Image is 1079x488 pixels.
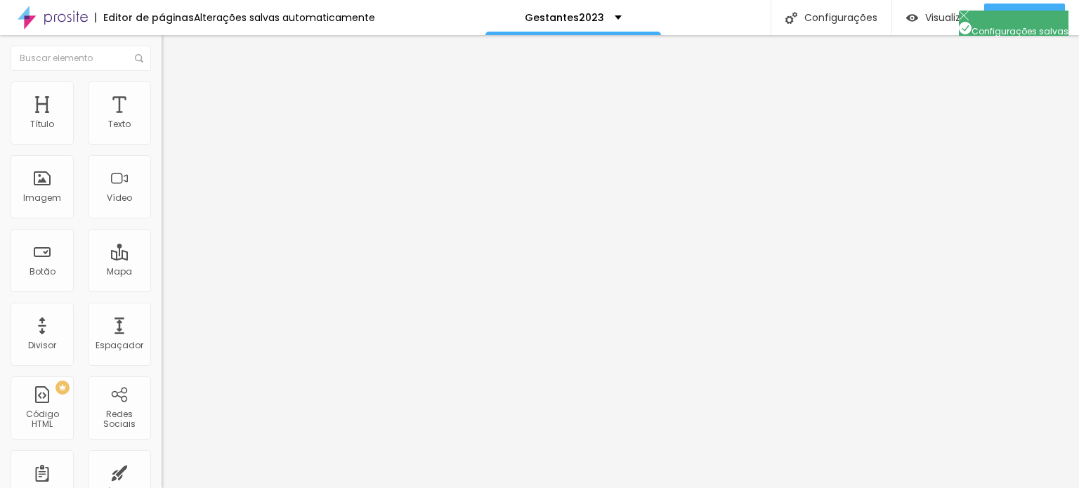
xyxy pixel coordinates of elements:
button: Publicar [984,4,1065,32]
font: Texto [108,118,131,130]
button: Visualizar [892,4,984,32]
font: Alterações salvas automaticamente [194,11,375,25]
font: Divisor [28,339,56,351]
font: Mapa [107,265,132,277]
font: Visualizar [925,11,970,25]
font: Código HTML [26,408,59,430]
font: Botão [30,265,55,277]
font: Gestantes2023 [525,11,604,25]
img: Ícone [785,12,797,24]
iframe: Editor [162,35,1079,488]
font: Configurações [804,11,877,25]
input: Buscar elemento [11,46,151,71]
font: Editor de páginas [103,11,194,25]
img: Icone [959,11,969,20]
img: view-1.svg [906,12,918,24]
font: Título [30,118,54,130]
font: Espaçador [96,339,143,351]
font: Imagem [23,192,61,204]
img: Icone [959,22,972,34]
img: Ícone [135,54,143,62]
span: Configurações salvas [959,25,1068,37]
font: Vídeo [107,192,132,204]
font: Redes Sociais [103,408,136,430]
